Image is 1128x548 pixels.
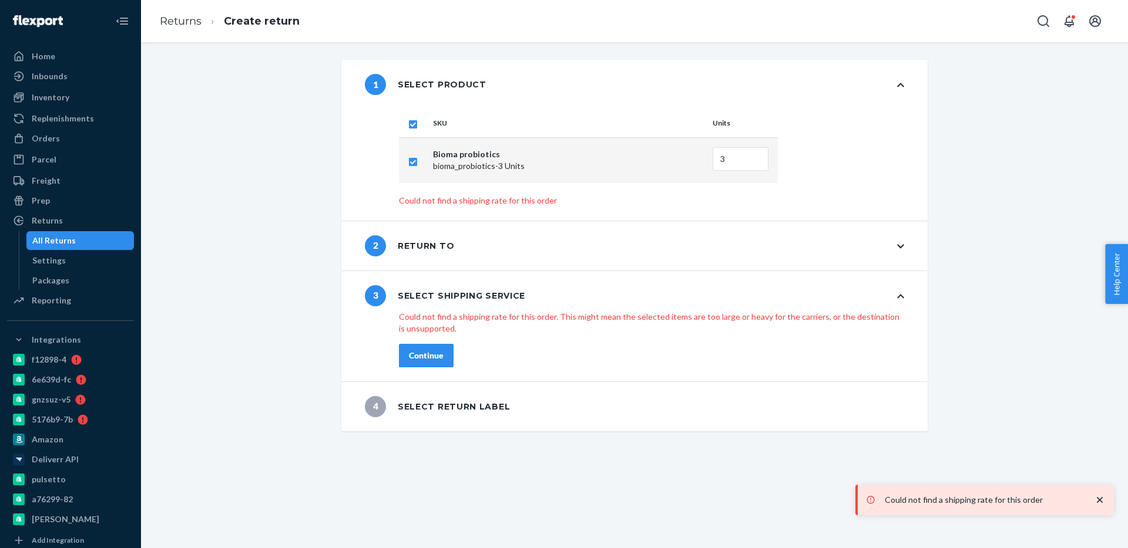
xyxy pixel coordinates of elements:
[32,50,55,62] div: Home
[365,74,486,95] div: Select product
[7,291,134,310] a: Reporting
[7,490,134,509] a: a76299-82
[409,350,444,361] div: Continue
[160,15,202,28] a: Returns
[26,231,135,250] a: All Returns
[713,147,768,171] input: Enter quantity
[433,160,703,172] p: bioma_probiotics - 3 Units
[7,430,134,449] a: Amazon
[7,330,134,349] button: Integrations
[7,67,134,86] a: Inbounds
[32,113,94,124] div: Replenishments
[32,295,71,306] div: Reporting
[7,129,134,148] a: Orders
[428,109,708,137] th: SKU
[7,410,134,429] a: 5176b9-7b
[7,109,134,128] a: Replenishments
[32,195,50,207] div: Prep
[7,350,134,369] a: f12898-4
[32,70,68,82] div: Inbounds
[7,390,134,409] a: gnzsuz-v5
[32,454,79,465] div: Deliverr API
[32,133,60,144] div: Orders
[1105,244,1128,304] button: Help Center
[365,396,510,417] div: Select return label
[32,513,99,525] div: [PERSON_NAME]
[708,109,778,137] th: Units
[32,235,76,246] div: All Returns
[32,175,61,187] div: Freight
[365,235,454,256] div: Return to
[7,150,134,169] a: Parcel
[1032,9,1055,33] button: Open Search Box
[399,311,904,334] p: Could not find a shipping rate for this order. This might mean the selected items are too large o...
[7,171,134,190] a: Freight
[7,533,134,547] a: Add Integration
[32,334,81,346] div: Integrations
[32,414,73,425] div: 5176b9-7b
[7,191,134,210] a: Prep
[7,88,134,107] a: Inventory
[32,354,66,366] div: f12898-4
[365,285,525,306] div: Select shipping service
[32,535,84,545] div: Add Integration
[1057,9,1081,33] button: Open notifications
[365,235,386,256] span: 2
[365,285,386,306] span: 3
[32,255,66,266] div: Settings
[32,215,63,226] div: Returns
[365,396,386,417] span: 4
[7,470,134,489] a: pulsetto
[26,251,135,270] a: Settings
[32,473,66,485] div: pulsetto
[32,374,71,385] div: 6e639d-fc
[26,271,135,290] a: Packages
[7,211,134,230] a: Returns
[1083,9,1107,33] button: Open account menu
[7,450,134,469] a: Deliverr API
[7,370,134,389] a: 6e639d-fc
[13,15,63,27] img: Flexport logo
[399,195,904,207] p: Could not find a shipping rate for this order
[399,344,454,367] button: Continue
[32,434,63,445] div: Amazon
[32,394,70,405] div: gnzsuz-v5
[224,15,300,28] a: Create return
[110,9,134,33] button: Close Navigation
[150,4,309,39] ol: breadcrumbs
[7,510,134,529] a: [PERSON_NAME]
[1094,494,1106,506] svg: close toast
[32,275,69,286] div: Packages
[433,148,703,160] p: Bioma probiotics
[7,47,134,66] a: Home
[32,493,73,505] div: a76299-82
[365,74,386,95] span: 1
[32,92,69,103] div: Inventory
[885,494,1082,506] p: Could not find a shipping rate for this order
[32,154,56,165] div: Parcel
